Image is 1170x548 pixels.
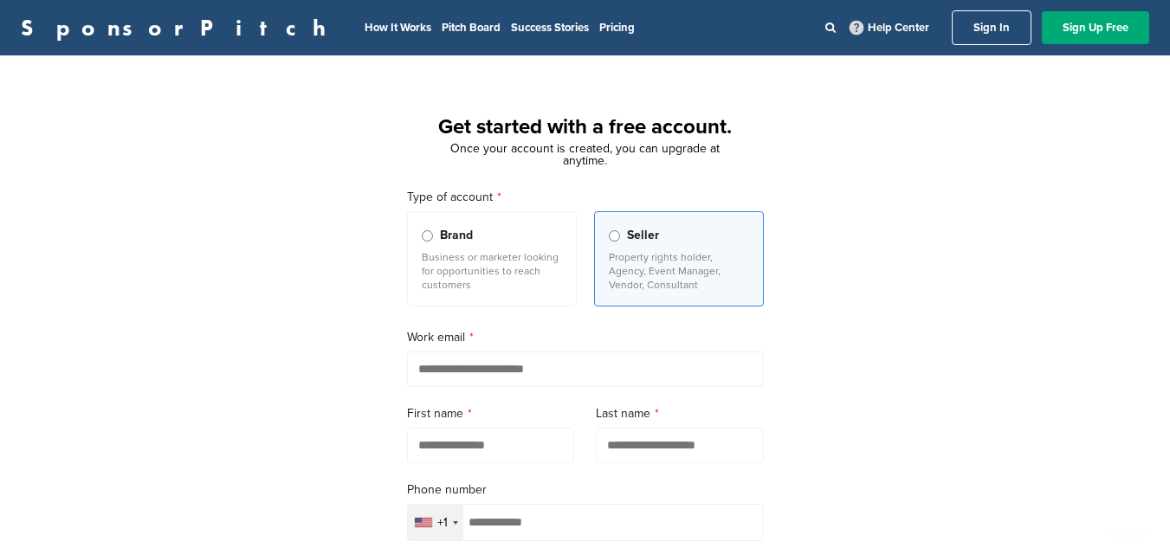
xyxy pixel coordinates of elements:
label: Type of account [407,188,764,207]
div: Selected country [408,505,463,540]
div: +1 [437,517,448,529]
iframe: Button to launch messaging window [1101,479,1156,534]
a: Sign Up Free [1042,11,1149,44]
input: Seller Property rights holder, Agency, Event Manager, Vendor, Consultant [609,230,620,242]
label: Last name [596,404,764,423]
span: Once your account is created, you can upgrade at anytime. [450,141,720,168]
span: Seller [627,226,659,245]
a: Pitch Board [442,21,501,35]
label: Work email [407,328,764,347]
p: Business or marketer looking for opportunities to reach customers [422,250,562,292]
p: Property rights holder, Agency, Event Manager, Vendor, Consultant [609,250,749,292]
label: First name [407,404,575,423]
a: How It Works [365,21,431,35]
a: Success Stories [511,21,589,35]
h1: Get started with a free account. [386,112,785,143]
span: Brand [440,226,473,245]
input: Brand Business or marketer looking for opportunities to reach customers [422,230,433,242]
a: Sign In [952,10,1031,45]
label: Phone number [407,480,764,500]
a: SponsorPitch [21,16,337,39]
a: Help Center [846,17,933,38]
a: Pricing [599,21,635,35]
